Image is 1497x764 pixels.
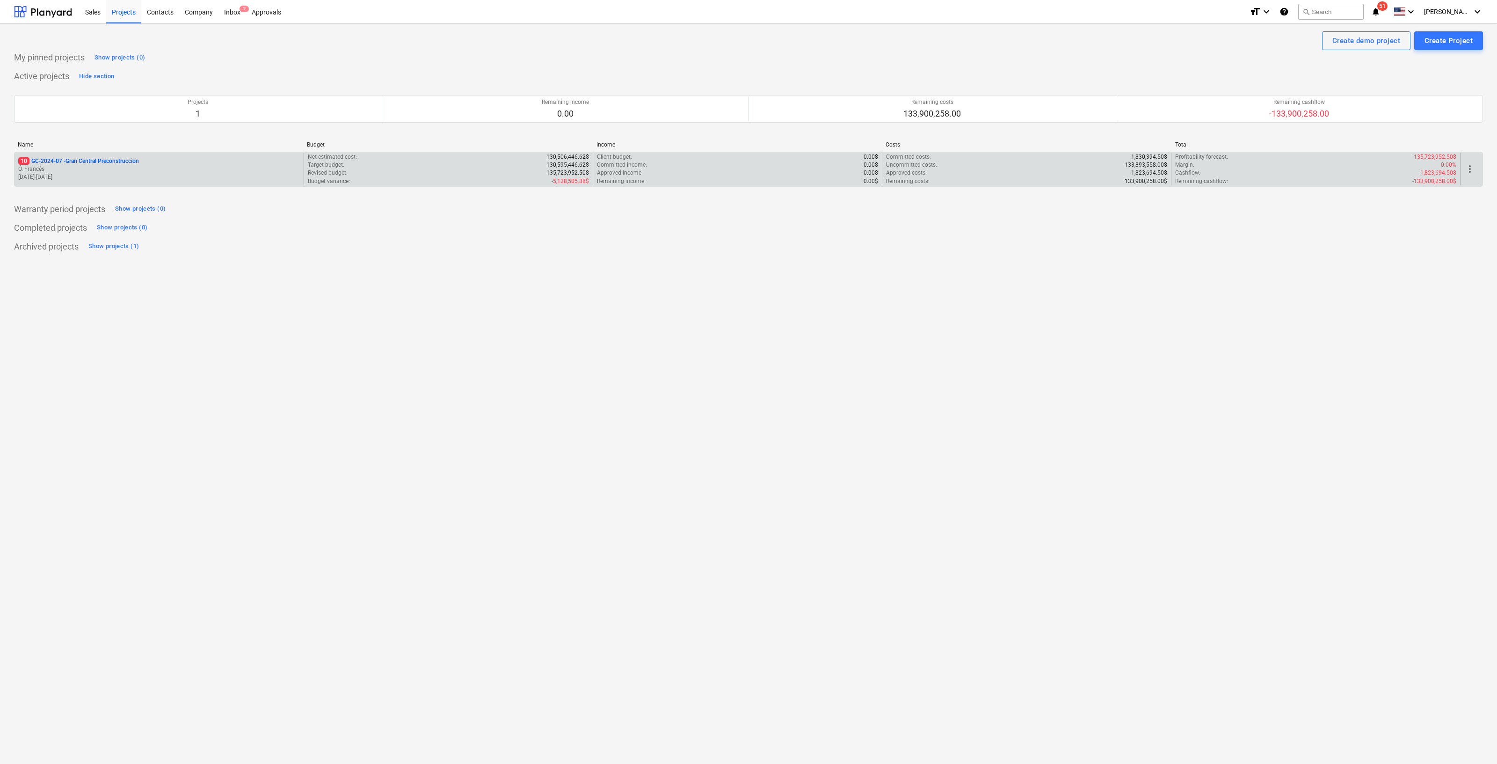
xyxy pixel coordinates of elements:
[14,204,105,215] p: Warranty period projects
[886,161,937,169] p: Uncommitted costs :
[308,161,344,169] p: Target budget :
[18,141,299,148] div: Name
[92,50,147,65] button: Show projects (0)
[886,141,1167,148] div: Costs
[113,202,168,217] button: Show projects (0)
[1419,169,1456,177] p: -1,823,694.50$
[79,71,114,82] div: Hide section
[77,69,116,84] button: Hide section
[1131,169,1167,177] p: 1,823,694.50$
[188,98,208,106] p: Projects
[864,161,878,169] p: 0.00$
[18,165,300,173] p: Ó. Francés
[864,177,878,185] p: 0.00$
[542,98,589,106] p: Remaining income
[88,241,139,252] div: Show projects (1)
[1322,31,1410,50] button: Create demo project
[1414,31,1483,50] button: Create Project
[18,157,29,165] span: 10
[14,241,79,252] p: Archived projects
[546,153,589,161] p: 130,506,446.62$
[1175,169,1200,177] p: Cashflow :
[308,153,357,161] p: Net estimated cost :
[886,169,927,177] p: Approved costs :
[14,52,85,63] p: My pinned projects
[1269,98,1329,106] p: Remaining cashflow
[1125,161,1167,169] p: 133,893,558.00$
[1175,153,1228,161] p: Profitability forecast :
[308,177,350,185] p: Budget variance :
[552,177,589,185] p: -5,128,505.88$
[307,141,589,148] div: Budget
[597,161,647,169] p: Committed income :
[1269,108,1329,119] p: -133,900,258.00
[597,177,646,185] p: Remaining income :
[240,6,249,12] span: 2
[18,157,139,165] p: GC-2024-07 - Gran Central Preconstruccion
[94,52,145,63] div: Show projects (0)
[1441,161,1456,169] p: 0.00%
[903,98,961,106] p: Remaining costs
[1450,719,1497,764] iframe: Chat Widget
[18,157,300,181] div: 10GC-2024-07 -Gran Central PreconstruccionÓ. Francés[DATE]-[DATE]
[14,71,69,82] p: Active projects
[864,169,878,177] p: 0.00$
[1412,153,1456,161] p: -135,723,952.50$
[1175,177,1228,185] p: Remaining cashflow :
[1424,35,1473,47] div: Create Project
[542,108,589,119] p: 0.00
[115,204,166,214] div: Show projects (0)
[86,239,141,254] button: Show projects (1)
[14,222,87,234] p: Completed projects
[597,169,643,177] p: Approved income :
[97,222,147,233] div: Show projects (0)
[886,153,931,161] p: Committed costs :
[1175,161,1194,169] p: Margin :
[1125,177,1167,185] p: 133,900,258.00$
[903,108,961,119] p: 133,900,258.00
[188,108,208,119] p: 1
[546,161,589,169] p: 130,595,446.62$
[864,153,878,161] p: 0.00$
[1332,35,1400,47] div: Create demo project
[1175,141,1457,148] div: Total
[597,153,632,161] p: Client budget :
[1450,719,1497,764] div: Widget de chat
[886,177,930,185] p: Remaining costs :
[1131,153,1167,161] p: 1,830,394.50$
[596,141,878,148] div: Income
[18,173,300,181] p: [DATE] - [DATE]
[94,220,150,235] button: Show projects (0)
[1412,177,1456,185] p: -133,900,258.00$
[546,169,589,177] p: 135,723,952.50$
[308,169,348,177] p: Revised budget :
[1464,163,1475,175] span: more_vert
